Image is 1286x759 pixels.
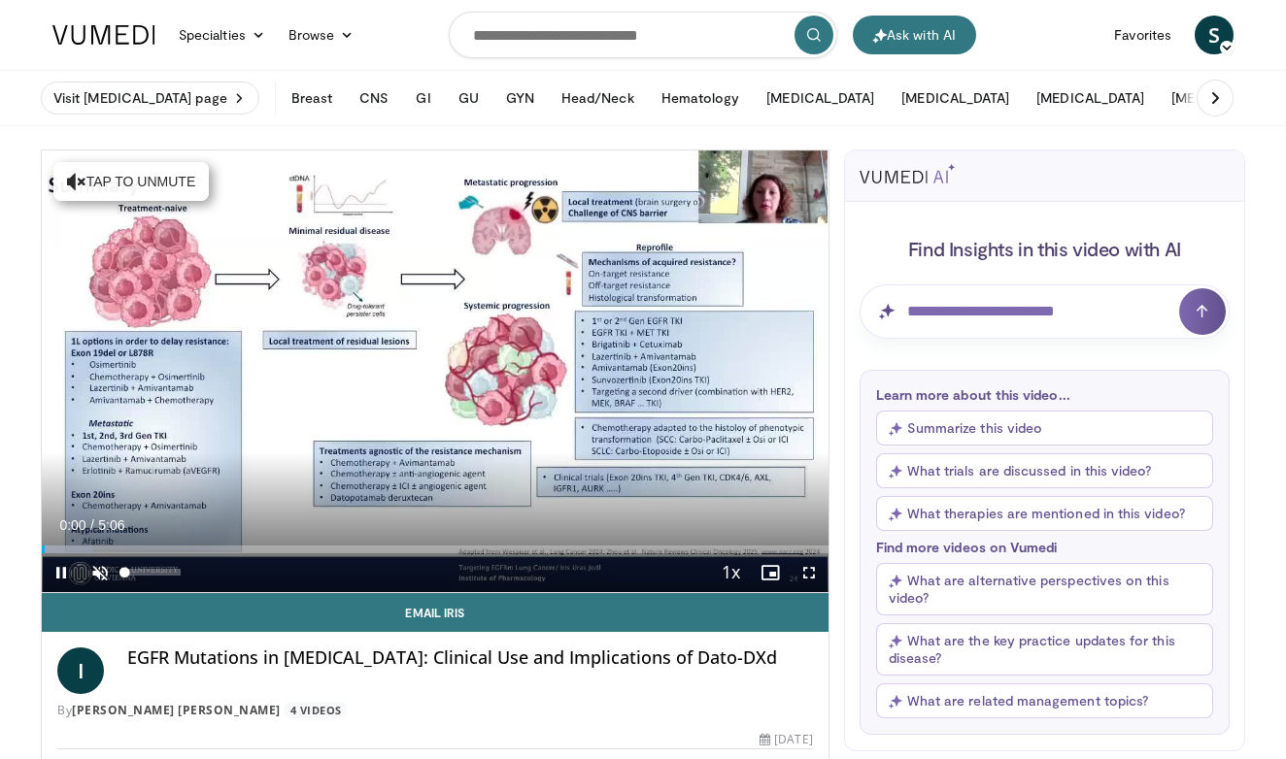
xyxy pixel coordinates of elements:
a: Specialties [167,16,277,54]
span: 5:06 [98,517,124,533]
h4: Find Insights in this video with AI [860,236,1230,261]
span: / [90,517,94,533]
button: What trials are discussed in this video? [876,453,1213,488]
button: Playback Rate [712,553,751,592]
button: Enable picture-in-picture mode [751,553,790,592]
a: Favorites [1102,16,1183,54]
div: Volume Level [124,569,180,576]
a: S [1195,16,1234,54]
button: GYN [494,79,546,117]
div: By [57,702,813,719]
div: Progress Bar [42,545,829,553]
button: Unmute [81,553,119,592]
img: vumedi-ai-logo.svg [860,164,955,183]
button: GU [447,79,491,117]
button: Head/Neck [550,79,646,117]
button: What are alternative perspectives on this video? [876,563,1213,615]
a: Browse [277,16,366,54]
button: [MEDICAL_DATA] [1025,79,1156,117]
button: What therapies are mentioned in this video? [876,496,1213,531]
p: Find more videos on Vumedi [876,539,1213,555]
button: Summarize this video [876,411,1213,445]
input: Question for AI [860,284,1230,339]
button: What are the key practice updates for this disease? [876,623,1213,676]
a: 4 Videos [284,702,348,718]
span: 0:00 [59,517,85,533]
button: Ask with AI [853,16,976,54]
a: I [57,647,104,694]
button: Hematology [650,79,752,117]
input: Search topics, interventions [449,12,837,58]
button: What are related management topics? [876,683,1213,718]
h4: EGFR Mutations in [MEDICAL_DATA]: Clinical Use and Implications of Dato-DXd [127,647,813,669]
button: Tap to unmute [53,162,209,201]
div: [DATE] [760,731,812,748]
img: VuMedi Logo [52,25,155,45]
button: CNS [348,79,400,117]
a: [PERSON_NAME] [PERSON_NAME] [72,702,281,718]
button: GI [404,79,442,117]
button: Fullscreen [790,553,829,592]
button: [MEDICAL_DATA] [755,79,886,117]
p: Learn more about this video... [876,386,1213,403]
button: Pause [42,553,81,592]
button: Breast [280,79,344,117]
video-js: Video Player [42,150,829,593]
a: Visit [MEDICAL_DATA] page [41,82,259,115]
button: [MEDICAL_DATA] [890,79,1021,117]
a: Email Iris [42,593,829,632]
